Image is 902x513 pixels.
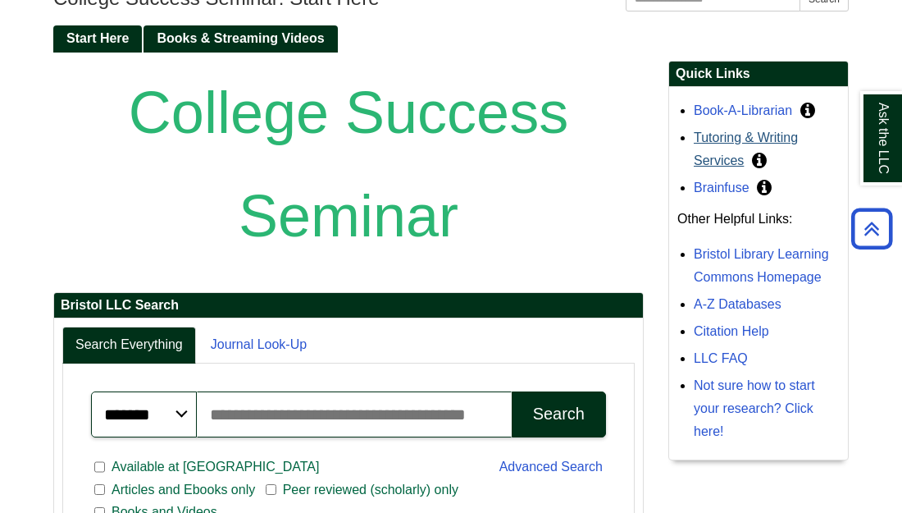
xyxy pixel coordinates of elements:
a: A-Z Databases [694,297,781,311]
a: Bristol Library Learning Commons Homepage [694,247,829,284]
input: Peer reviewed (scholarly) only [266,483,276,497]
input: Articles and Ebooks only [94,483,105,497]
a: LLC FAQ [694,351,748,365]
input: Available at [GEOGRAPHIC_DATA] [94,460,105,474]
h2: Bristol LLC Search [54,293,643,318]
a: Search Everything [62,327,196,364]
span: Start Here [66,31,129,45]
span: College Success Seminar [129,80,568,249]
div: Search [533,405,585,424]
a: Book-A-Librarian [694,103,792,117]
span: Articles and Ebooks only [105,480,262,500]
a: Books & Streaming Videos [143,25,337,53]
a: Back to Top [845,218,898,240]
a: Tutoring & Writing Services [694,131,798,167]
span: Books & Streaming Videos [157,31,324,45]
h2: Quick Links [669,62,848,87]
span: Peer reviewed (scholarly) only [276,480,465,500]
a: Journal Look-Up [198,327,320,364]
a: Not sure how to start your research? Click here! [694,378,815,438]
a: Start Here [53,25,142,53]
a: Citation Help [694,324,769,338]
a: Advanced Search [499,460,603,474]
a: Brainfuse [694,181,749,195]
span: Available at [GEOGRAPHIC_DATA] [105,457,326,477]
button: Search [512,392,606,437]
div: Guide Pages [53,24,849,52]
p: Other Helpful Links: [677,208,840,231]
